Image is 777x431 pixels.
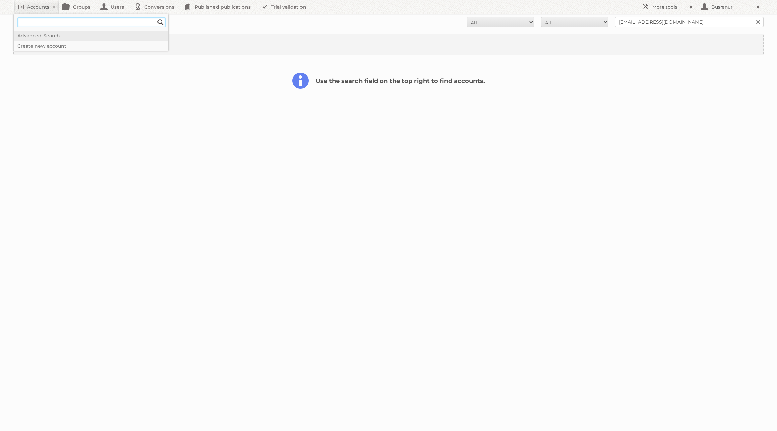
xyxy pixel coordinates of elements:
[292,72,485,92] h2: Use the search field on the top right to find accounts.
[155,17,166,27] input: Search
[14,31,168,41] a: Advanced Search
[710,4,753,10] h2: Busranur
[14,34,763,55] a: Create new account
[652,4,686,10] h2: More tools
[27,4,49,10] h2: Accounts
[14,41,168,51] a: Create new account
